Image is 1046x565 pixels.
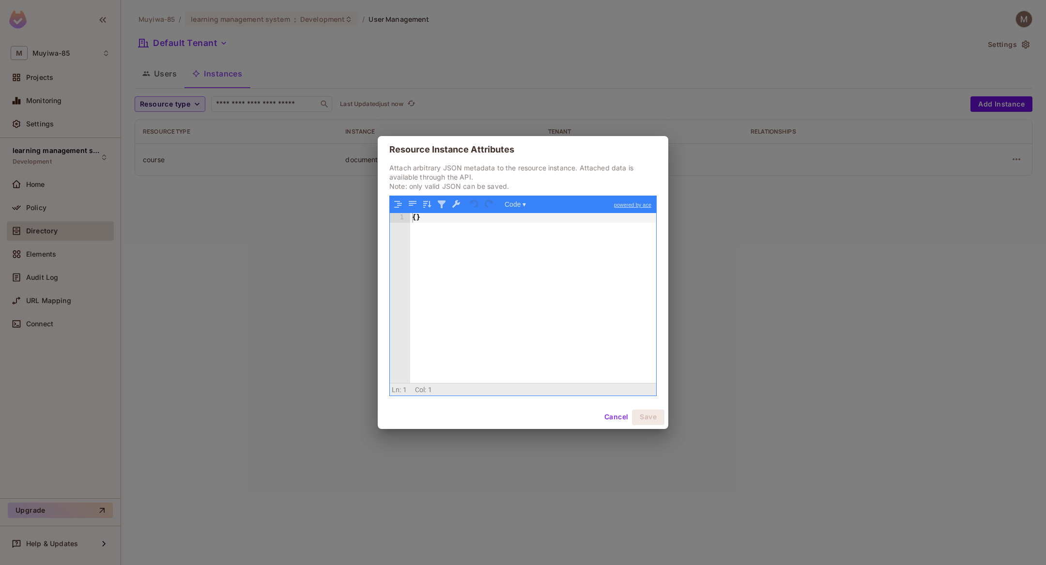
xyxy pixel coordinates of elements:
span: 1 [428,386,432,394]
p: Attach arbitrary JSON metadata to the resource instance. Attached data is available through the A... [389,163,657,191]
button: Cancel [600,410,632,425]
button: Repair JSON: fix quotes and escape characters, remove comments and JSONP notation, turn JavaScrip... [450,198,462,211]
button: Filter, sort, or transform contents [435,198,448,211]
button: Format JSON data, with proper indentation and line feeds (Ctrl+I) [392,198,404,211]
span: Col: [415,386,427,394]
button: Compact JSON data, remove all whitespaces (Ctrl+Shift+I) [406,198,419,211]
a: powered by ace [609,196,656,214]
button: Undo last action (Ctrl+Z) [468,198,481,211]
h2: Resource Instance Attributes [378,136,668,163]
div: 1 [390,213,410,223]
button: Redo (Ctrl+Shift+Z) [483,198,495,211]
button: Sort contents [421,198,433,211]
span: 1 [403,386,407,394]
button: Code ▾ [501,198,529,211]
button: Save [632,410,664,425]
span: Ln: [392,386,401,394]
